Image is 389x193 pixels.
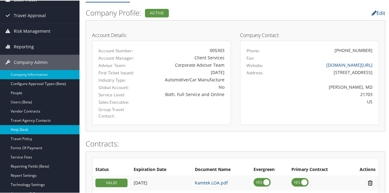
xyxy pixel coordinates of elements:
i: Remove Contract [365,179,376,186]
div: [PHONE_NUMBER] [335,46,372,53]
div: Active [145,8,169,17]
h4: Company Contact: [240,32,379,37]
th: Primary Contract [288,164,348,175]
label: Account Manager: [98,54,134,61]
span: [DATE] [134,179,147,185]
label: Fax: [246,54,254,61]
label: Global Account: [98,84,134,90]
a: [DOMAIN_NAME][URL] [326,61,372,67]
label: Website: [246,62,263,68]
th: Expiration Date [131,164,192,175]
label: Account Number: [98,47,134,53]
label: Advisor Team: [98,62,134,68]
label: Industry Type: [98,76,134,83]
div: VALID [95,178,128,187]
h4: Account Details: [92,32,231,37]
div: No [143,83,224,90]
div: Corporate Advisor Team [143,61,224,68]
label: Sales Executive: [98,98,134,105]
label: First Ticket Issued: [98,69,134,75]
h2: Contracts: [86,138,385,148]
div: Client Services [143,54,224,60]
a: Edit [372,9,385,16]
th: Actions [348,164,379,175]
div: 005303 [143,46,224,53]
th: Document Name [192,164,250,175]
div: Both, Full Service and Online [143,91,224,97]
div: Automotive/Car Manufacture [143,76,224,82]
label: Phone: [246,47,260,53]
a: Kamtek LOA.pdf [195,179,228,185]
div: [DATE] [143,69,224,75]
h2: Company Profile: [86,7,282,17]
label: Address: [246,69,263,75]
div: [PERSON_NAME], MD [280,83,373,90]
label: Service Level: [98,91,134,97]
th: Evergreen [250,164,288,175]
span: Company Admin [14,54,48,69]
th: Status [92,164,131,175]
div: [STREET_ADDRESS] [280,69,373,75]
label: Group Travel Contact: [98,106,134,118]
span: Reporting [14,39,34,54]
span: Travel Approval [14,7,46,23]
span: Risk Management [14,23,50,38]
div: 21703 [280,91,373,97]
div: US [280,98,373,104]
div: Add/Edit Date [134,180,189,185]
